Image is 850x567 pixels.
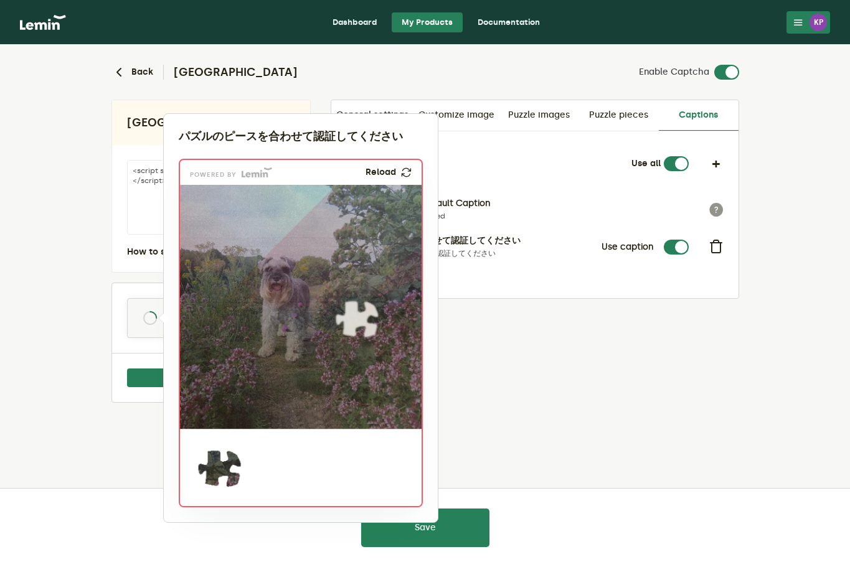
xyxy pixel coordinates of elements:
img: e0a1e1bd-3c2a-4110-b6a7-27e46f3a634f.png [180,185,583,429]
img: Lemin logo [242,167,272,177]
p: Reload [366,167,396,177]
div: パズルのピースを合わせて認証してください [179,129,423,144]
img: refresh.png [401,167,412,177]
p: powered by [190,172,237,177]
